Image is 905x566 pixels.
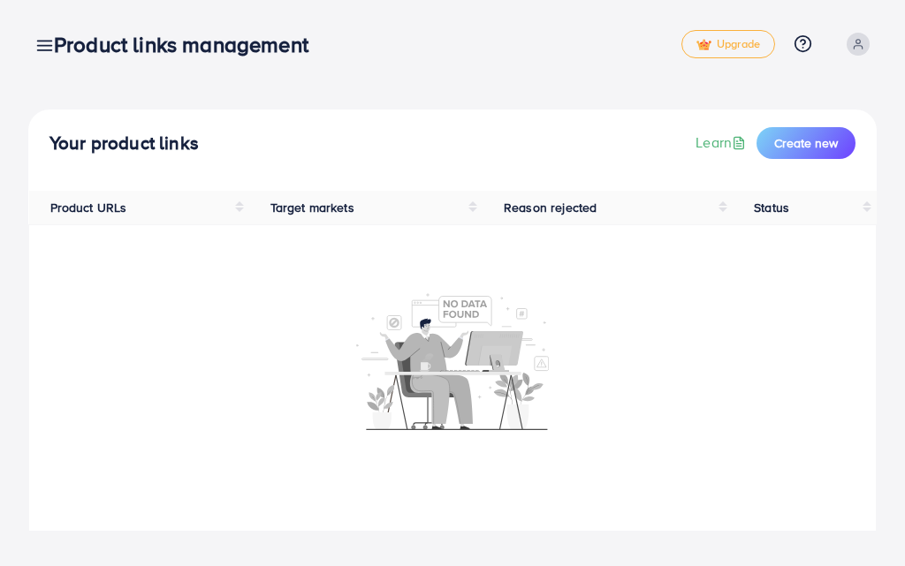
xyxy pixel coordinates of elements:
h3: Product links management [54,32,323,57]
span: Create new [774,134,838,152]
span: Reason rejected [504,199,597,216]
a: Learn [696,132,749,153]
img: No account [356,291,549,430]
img: tick [696,39,711,51]
button: Create new [757,127,856,159]
span: Target markets [270,199,354,216]
h4: Your product links [49,132,199,155]
span: Product URLs [50,199,127,216]
span: Upgrade [696,38,760,51]
a: tickUpgrade [681,30,775,58]
span: Status [754,199,789,216]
